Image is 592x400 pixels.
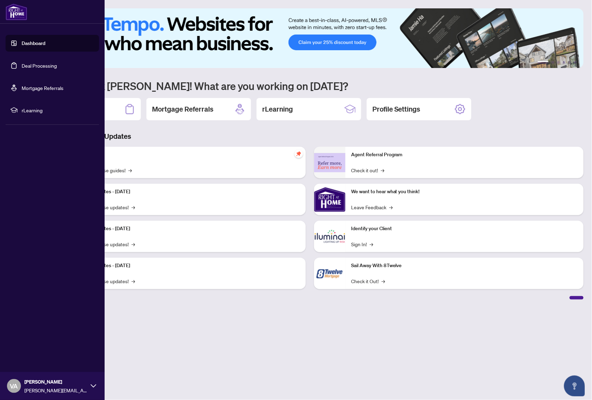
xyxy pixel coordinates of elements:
[372,104,420,114] h2: Profile Settings
[370,240,373,248] span: →
[22,85,63,91] a: Mortgage Referrals
[314,221,346,252] img: Identify your Client
[381,166,384,174] span: →
[22,62,57,69] a: Deal Processing
[351,225,578,233] p: Identify your Client
[73,262,300,270] p: Platform Updates - [DATE]
[36,131,584,141] h3: Brokerage & Industry Updates
[73,188,300,196] p: Platform Updates - [DATE]
[24,378,87,386] span: [PERSON_NAME]
[351,240,373,248] a: Sign In!→
[538,61,549,64] button: 1
[381,277,385,285] span: →
[552,61,554,64] button: 2
[314,184,346,215] img: We want to hear what you think!
[351,188,578,196] p: We want to hear what you think!
[568,61,571,64] button: 5
[10,381,18,391] span: VA
[6,3,27,20] img: logo
[351,277,385,285] a: Check it Out!→
[557,61,560,64] button: 3
[36,8,584,68] img: Slide 0
[152,104,213,114] h2: Mortgage Referrals
[131,240,135,248] span: →
[351,203,393,211] a: Leave Feedback→
[22,40,45,46] a: Dashboard
[131,277,135,285] span: →
[73,225,300,233] p: Platform Updates - [DATE]
[36,79,584,92] h1: Welcome back [PERSON_NAME]! What are you working on [DATE]?
[262,104,293,114] h2: rLearning
[351,151,578,159] p: Agent Referral Program
[131,203,135,211] span: →
[128,166,132,174] span: →
[295,150,303,158] span: pushpin
[314,153,346,172] img: Agent Referral Program
[351,166,384,174] a: Check it out!→
[563,61,566,64] button: 4
[351,262,578,270] p: Sail Away With 8Twelve
[574,61,577,64] button: 6
[389,203,393,211] span: →
[564,376,585,397] button: Open asap
[22,106,94,114] span: rLearning
[73,151,300,159] p: Self-Help
[314,258,346,289] img: Sail Away With 8Twelve
[24,386,87,394] span: [PERSON_NAME][EMAIL_ADDRESS][PERSON_NAME][DOMAIN_NAME]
